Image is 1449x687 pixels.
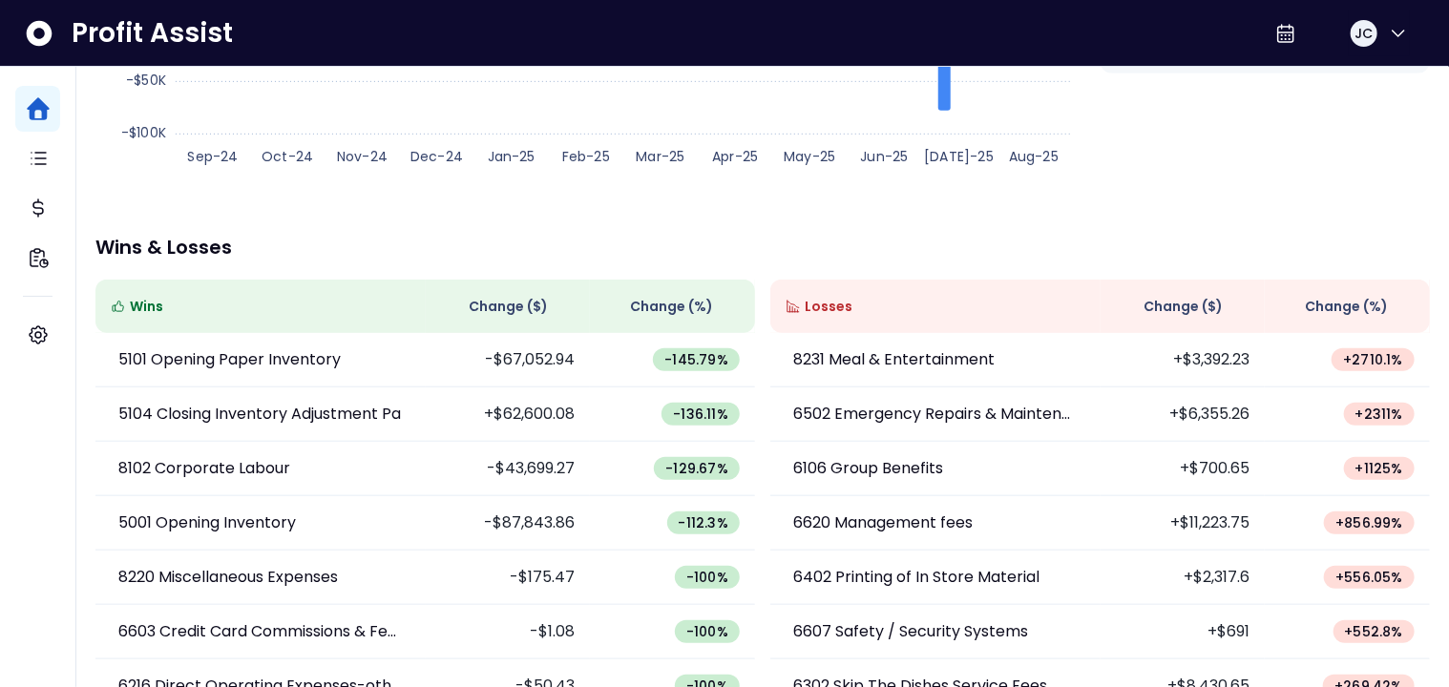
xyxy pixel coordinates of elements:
[793,511,973,534] p: 6620 Management fees
[118,566,338,589] p: 8220 Miscellaneous Expenses
[665,459,728,478] span: -129.67 %
[118,620,403,643] p: 6603 Credit Card Commissions & Fees
[1009,147,1059,166] text: Aug-25
[1355,405,1403,424] span: + 2311 %
[1101,387,1266,442] td: +$6,355.26
[686,568,728,587] span: -100 %
[426,333,591,387] td: -$67,052.94
[187,147,238,166] text: Sep-24
[118,348,341,371] p: 5101 Opening Paper Inventory
[664,350,728,369] span: -145.79 %
[1345,622,1403,641] span: + 552.8 %
[118,403,401,426] p: 5104 Closing Inventory Adjustment Pa
[72,16,233,51] span: Profit Assist
[793,566,1039,589] p: 6402 Printing of In Store Material
[118,511,296,534] p: 5001 Opening Inventory
[1101,442,1266,496] td: +$700.65
[95,238,1430,257] p: Wins & Losses
[426,496,591,551] td: -$87,843.86
[130,297,163,317] span: Wins
[426,387,591,442] td: +$62,600.08
[1355,459,1403,478] span: + 1125 %
[805,297,852,317] span: Losses
[673,405,728,424] span: -136.11 %
[469,297,548,317] span: Change ( $ )
[1343,350,1403,369] span: + 2710.1 %
[860,147,908,166] text: Jun-25
[121,123,166,142] text: -$100K
[1101,496,1266,551] td: +$11,223.75
[488,147,535,166] text: Jan-25
[410,147,463,166] text: Dec-24
[1305,297,1388,317] span: Change (%)
[1101,551,1266,605] td: +$2,317.6
[784,147,835,166] text: May-25
[126,71,166,90] text: -$50K
[793,348,995,371] p: 8231 Meal & Entertainment
[793,403,1078,426] p: 6502 Emergency Repairs & Maintenance
[793,620,1028,643] p: 6607 Safety / Security Systems
[1101,605,1266,659] td: +$691
[1335,513,1403,532] span: + 856.99 %
[337,147,388,166] text: Nov-24
[630,297,713,317] span: Change (%)
[1335,568,1403,587] span: + 556.05 %
[118,457,290,480] p: 8102 Corporate Labour
[426,442,591,496] td: -$43,699.27
[712,147,758,166] text: Apr-25
[1101,333,1266,387] td: +$3,392.23
[262,147,313,166] text: Oct-24
[562,147,610,166] text: Feb-25
[679,513,728,532] span: -112.3 %
[426,551,591,605] td: -$175.47
[1354,24,1373,43] span: JC
[793,457,943,480] p: 6106 Group Benefits
[636,147,684,166] text: Mar-25
[426,605,591,659] td: -$1.08
[686,622,728,641] span: -100 %
[924,147,994,166] text: [DATE]-25
[1144,297,1223,317] span: Change ( $ )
